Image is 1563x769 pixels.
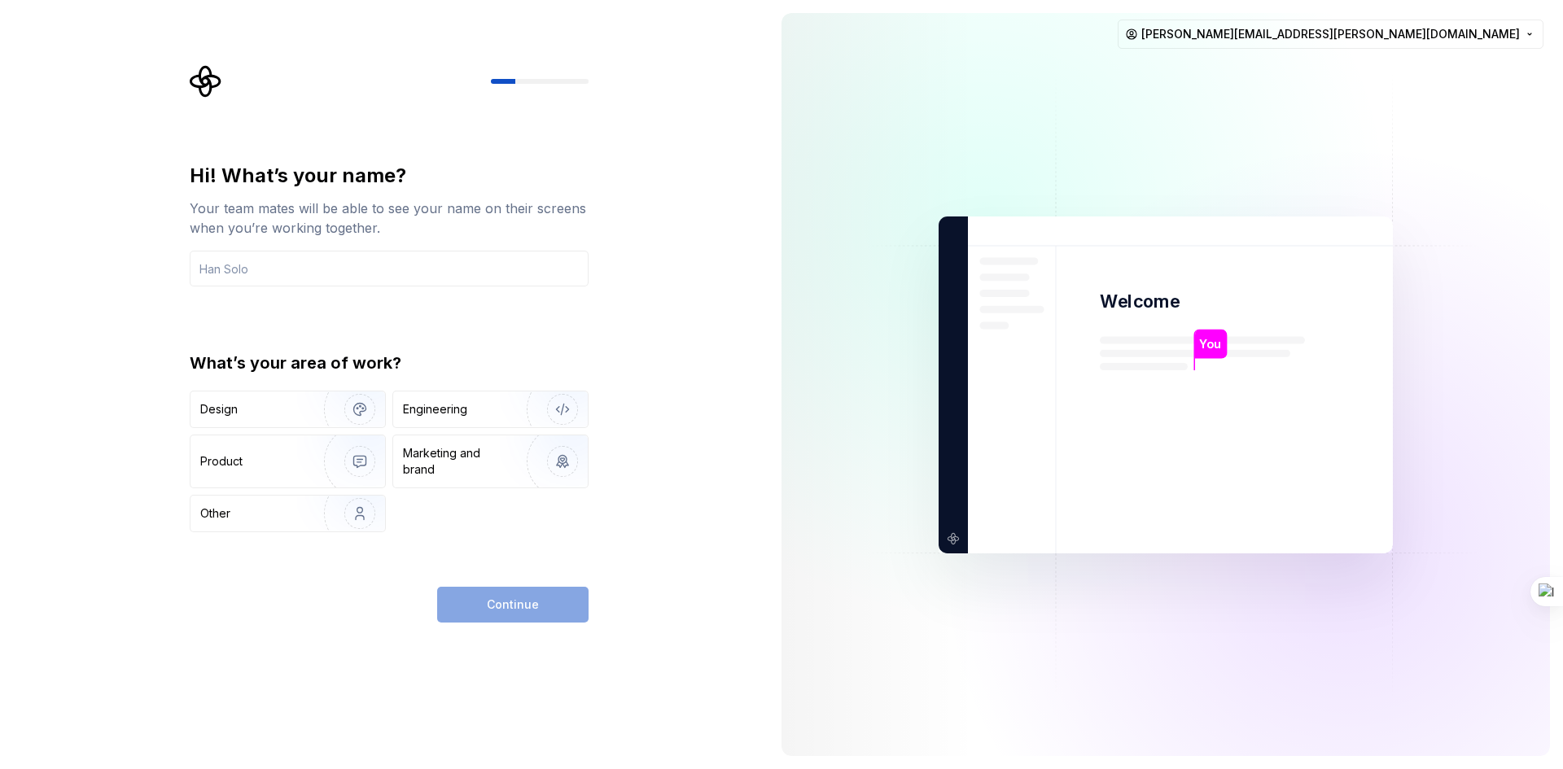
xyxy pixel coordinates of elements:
div: Your team mates will be able to see your name on their screens when you’re working together. [190,199,589,238]
div: What’s your area of work? [190,352,589,374]
button: [PERSON_NAME][EMAIL_ADDRESS][PERSON_NAME][DOMAIN_NAME] [1118,20,1543,49]
svg: Supernova Logo [190,65,222,98]
div: Hi! What’s your name? [190,163,589,189]
span: [PERSON_NAME][EMAIL_ADDRESS][PERSON_NAME][DOMAIN_NAME] [1141,26,1520,42]
div: Product [200,453,243,470]
input: Han Solo [190,251,589,286]
p: Welcome [1100,290,1180,313]
div: Engineering [403,401,467,417]
div: Marketing and brand [403,445,513,478]
div: Other [200,505,230,522]
p: You [1199,334,1221,352]
div: Design [200,401,238,417]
